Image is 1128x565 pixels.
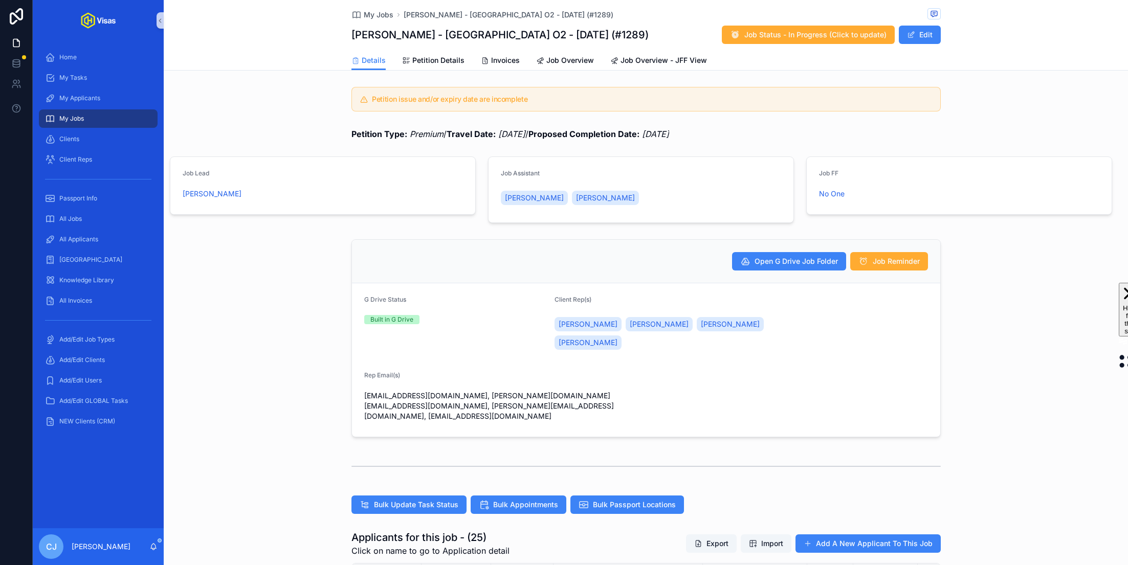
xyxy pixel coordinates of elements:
span: Job Status - In Progress (Click to update) [744,30,887,40]
button: Add A New Applicant To This Job [795,534,941,553]
span: My Applicants [59,94,100,102]
span: Invoices [491,55,520,65]
a: Job Overview [536,51,594,72]
span: [EMAIL_ADDRESS][DOMAIN_NAME], [PERSON_NAME][DOMAIN_NAME][EMAIL_ADDRESS][DOMAIN_NAME], [PERSON_NAM... [364,391,642,421]
span: My Jobs [364,10,393,20]
a: My Jobs [39,109,158,128]
a: NEW Clients (CRM) [39,412,158,431]
span: Job Overview [546,55,594,65]
span: [PERSON_NAME] [701,319,760,329]
a: Knowledge Library [39,271,158,289]
strong: Proposed Completion Date: [528,129,639,139]
span: [PERSON_NAME] [576,193,635,203]
a: No One [819,189,845,199]
img: App logo [81,12,116,29]
span: Click on name to go to Application detail [351,545,510,557]
button: Bulk Update Task Status [351,495,467,514]
a: All Invoices [39,291,158,310]
span: Bulk Update Task Status [374,500,458,510]
span: Job FF [819,169,838,177]
span: Clients [59,135,79,143]
em: [DATE] [642,129,669,139]
span: / / [351,128,669,140]
a: All Jobs [39,210,158,228]
span: Import [761,538,783,549]
a: My Applicants [39,89,158,107]
a: Add/Edit Clients [39,351,158,369]
a: Passport Info [39,189,158,208]
div: scrollable content [33,41,164,444]
strong: Travel Date: [447,129,496,139]
span: Job Reminder [873,256,920,266]
span: Home [59,53,77,61]
a: [PERSON_NAME] [555,317,622,331]
span: Add/Edit Job Types [59,335,115,344]
button: Bulk Passport Locations [570,495,684,514]
span: Add/Edit Clients [59,356,105,364]
a: [GEOGRAPHIC_DATA] [39,251,158,269]
span: CJ [46,540,57,553]
button: Job Status - In Progress (Click to update) [722,26,895,44]
span: Bulk Passport Locations [593,500,676,510]
span: My Tasks [59,74,87,82]
a: [PERSON_NAME] [572,191,639,205]
span: G Drive Status [364,296,406,303]
a: My Tasks [39,69,158,87]
span: Job Assistant [501,169,540,177]
span: Petition Details [412,55,465,65]
em: [DATE] [498,129,525,139]
span: Client Reps [59,155,92,164]
span: [PERSON_NAME] [559,337,617,348]
a: [PERSON_NAME] [697,317,764,331]
div: Built in G Drive [370,315,413,324]
button: Job Reminder [850,252,928,270]
span: NEW Clients (CRM) [59,417,115,425]
span: My Jobs [59,115,84,123]
button: Open G Drive Job Folder [732,252,846,270]
a: Add/Edit GLOBAL Tasks [39,392,158,410]
span: Details [362,55,386,65]
span: [PERSON_NAME] [505,193,564,203]
span: Knowledge Library [59,276,114,284]
a: Petition Details [402,51,465,72]
h1: [PERSON_NAME] - [GEOGRAPHIC_DATA] O2 - [DATE] (#1289) [351,28,649,42]
a: Details [351,51,386,71]
span: All Applicants [59,235,98,243]
span: Add/Edit GLOBAL Tasks [59,397,128,405]
a: Client Reps [39,150,158,169]
span: Bulk Appointments [493,500,558,510]
a: All Applicants [39,230,158,248]
a: Add/Edit Job Types [39,330,158,349]
h5: Petition issue and/or expiry date are incomplete [372,96,932,103]
em: Premium [410,129,444,139]
a: Add/Edit Users [39,371,158,390]
a: [PERSON_NAME] [626,317,693,331]
span: Rep Email(s) [364,371,400,379]
a: [PERSON_NAME] [183,189,241,199]
span: Add/Edit Users [59,376,102,385]
span: Open G Drive Job Folder [755,256,838,266]
button: Edit [899,26,941,44]
span: All Invoices [59,297,92,305]
a: Invoices [481,51,520,72]
span: Job Lead [183,169,209,177]
a: [PERSON_NAME] [555,335,622,350]
a: Job Overview - JFF View [610,51,707,72]
a: Home [39,48,158,66]
button: Import [741,534,791,553]
a: [PERSON_NAME] [501,191,568,205]
a: [PERSON_NAME] - [GEOGRAPHIC_DATA] O2 - [DATE] (#1289) [404,10,613,20]
button: Export [686,534,737,553]
span: Passport Info [59,194,97,202]
a: My Jobs [351,10,393,20]
strong: Petition Type: [351,129,407,139]
h1: Applicants for this job - (25) [351,530,510,545]
span: Client Rep(s) [555,296,591,303]
a: Clients [39,130,158,148]
span: [GEOGRAPHIC_DATA] [59,256,122,264]
span: [PERSON_NAME] [630,319,689,329]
